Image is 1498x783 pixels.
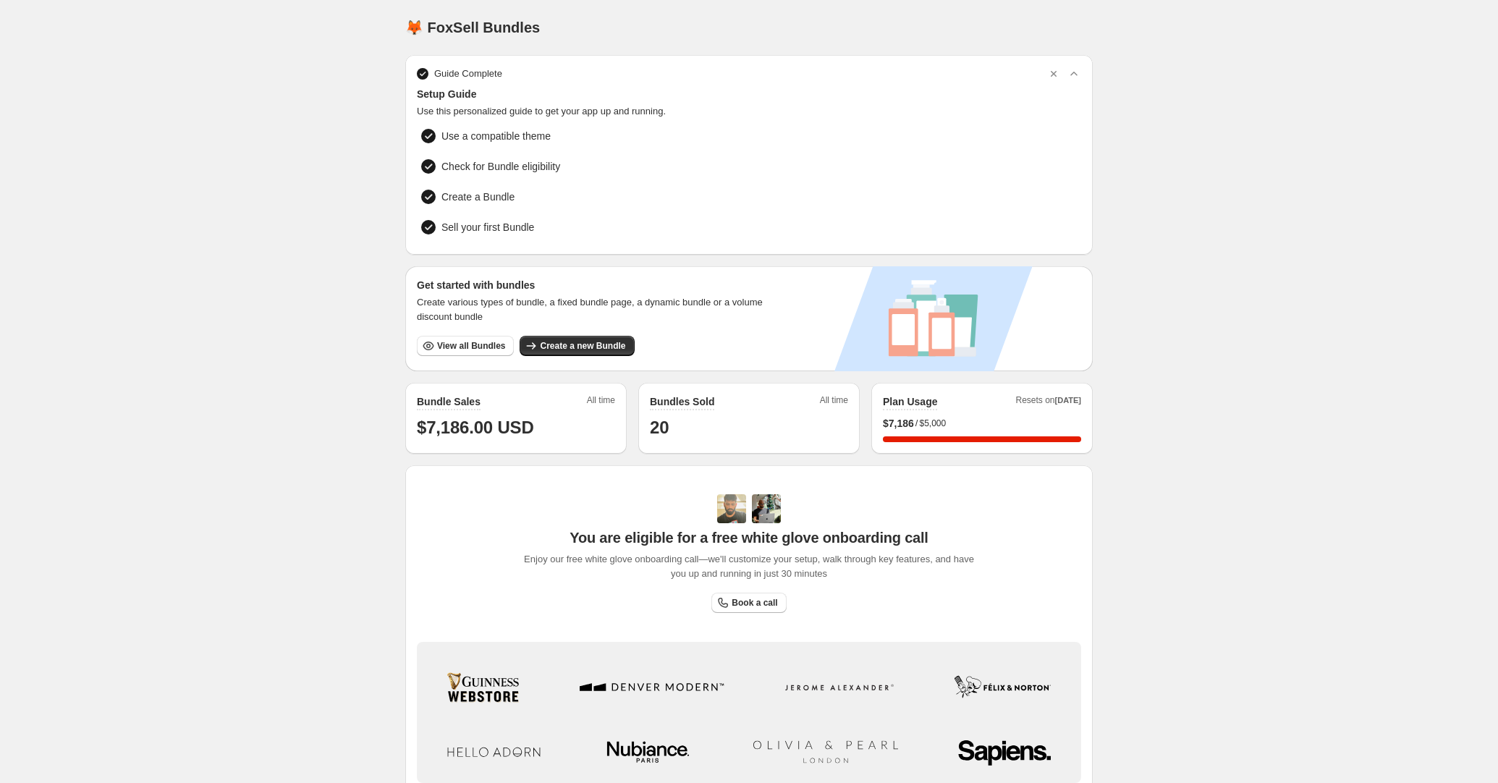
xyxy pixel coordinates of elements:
span: Create various types of bundle, a fixed bundle page, a dynamic bundle or a volume discount bundle [417,295,776,324]
img: Prakhar [752,494,781,523]
span: Create a Bundle [441,190,515,204]
span: $5,000 [919,418,946,429]
span: All time [820,394,848,410]
h1: $7,186.00 USD [417,416,615,439]
span: Book a call [732,597,777,609]
h1: 🦊 FoxSell Bundles [405,19,540,36]
span: [DATE] [1055,396,1081,405]
span: Use this personalized guide to get your app up and running. [417,104,1081,119]
h2: Bundle Sales [417,394,481,409]
span: Guide Complete [434,67,502,81]
h1: 20 [650,416,848,439]
img: Adi [717,494,746,523]
span: Resets on [1016,394,1082,410]
span: Create a new Bundle [540,340,625,352]
span: Enjoy our free white glove onboarding call—we'll customize your setup, walk through key features,... [517,552,982,581]
div: / [883,416,1081,431]
span: You are eligible for a free white glove onboarding call [570,529,928,546]
h2: Bundles Sold [650,394,714,409]
button: View all Bundles [417,336,514,356]
button: Create a new Bundle [520,336,634,356]
span: Setup Guide [417,87,1081,101]
span: All time [587,394,615,410]
span: View all Bundles [437,340,505,352]
a: Book a call [711,593,786,613]
h3: Get started with bundles [417,278,776,292]
span: Sell your first Bundle [441,220,534,234]
span: Check for Bundle eligibility [441,159,560,174]
h2: Plan Usage [883,394,937,409]
span: Use a compatible theme [441,129,551,143]
span: $ 7,186 [883,416,914,431]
